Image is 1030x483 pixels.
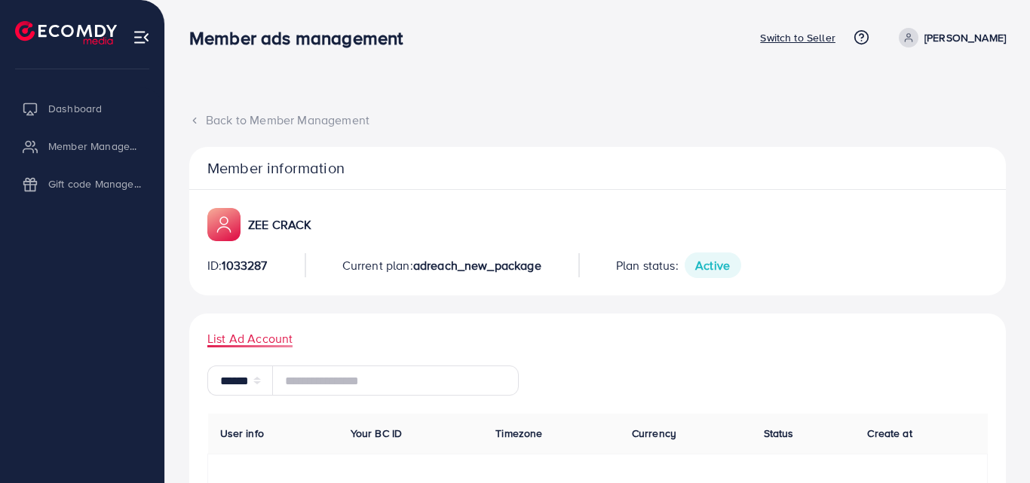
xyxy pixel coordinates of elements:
span: Your BC ID [351,426,403,441]
img: ic-member-manager.00abd3e0.svg [207,208,241,241]
p: ID: [207,256,268,274]
span: Timezone [495,426,542,441]
p: Member information [207,159,988,177]
p: Plan status: [616,256,741,274]
p: Current plan: [342,256,541,274]
span: Status [764,426,794,441]
span: Currency [632,426,676,441]
span: List Ad Account [207,330,293,347]
h3: Member ads management [189,27,415,49]
p: [PERSON_NAME] [924,29,1006,47]
span: User info [220,426,264,441]
span: adreach_new_package [413,257,541,274]
img: menu [133,29,150,46]
a: [PERSON_NAME] [893,28,1006,47]
p: ZEE CRACK [248,216,311,234]
div: Back to Member Management [189,112,1006,129]
span: Active [685,252,741,278]
span: Create at [867,426,912,441]
img: logo [15,21,117,44]
span: 1033287 [222,257,267,274]
p: Switch to Seller [760,29,835,47]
